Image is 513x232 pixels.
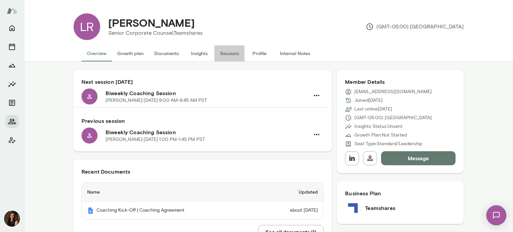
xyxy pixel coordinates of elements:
[381,151,456,165] button: Message
[106,89,310,97] h6: Biweekly Coaching Session
[354,97,383,104] p: Joined [DATE]
[345,78,456,86] h6: Member Details
[108,29,203,37] p: Senior Corporate Counsel, Teamshares
[81,168,324,176] h6: Recent Documents
[354,141,422,147] p: Seat Type: Standard/Leadership
[149,45,184,61] button: Documents
[5,40,19,53] button: Sessions
[354,106,392,112] p: Last online [DATE]
[106,97,207,104] p: [PERSON_NAME] · [DATE] · 9:00 AM-9:45 AM PST
[5,21,19,35] button: Home
[5,134,19,147] button: Client app
[345,189,456,197] h6: Business Plan
[260,202,323,219] td: about [DATE]
[87,207,94,214] img: Mento
[106,128,310,136] h6: Biweekly Coaching Session
[81,117,324,125] h6: Previous session
[184,45,214,61] button: Insights
[5,96,19,109] button: Documents
[5,77,19,91] button: Insights
[108,16,195,29] h4: [PERSON_NAME]
[366,23,464,31] p: (GMT-05:00) [GEOGRAPHIC_DATA]
[82,202,260,219] th: Coaching Kick-Off | Coaching Agreement
[354,123,402,130] p: Insights Status: Unsent
[81,78,324,86] h6: Next session [DATE]
[354,88,432,95] p: [EMAIL_ADDRESS][DOMAIN_NAME]
[275,45,316,61] button: Internal Notes
[354,114,432,121] p: (GMT-05:00) [GEOGRAPHIC_DATA]
[260,183,323,202] th: Updated
[5,115,19,128] button: Members
[244,45,275,61] button: Profile
[106,136,205,143] p: [PERSON_NAME] · [DATE] · 1:00 PM-1:45 PM PST
[82,183,260,202] th: Name
[7,4,17,17] img: Mento
[4,211,20,227] img: Carrie Atkin
[214,45,244,61] button: Sessions
[354,132,407,139] p: Growth Plan: Not Started
[73,13,100,40] div: LR
[365,204,395,212] h6: Teamshares
[5,59,19,72] button: Growth Plan
[81,45,112,61] button: Overview
[112,45,149,61] button: Growth plan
